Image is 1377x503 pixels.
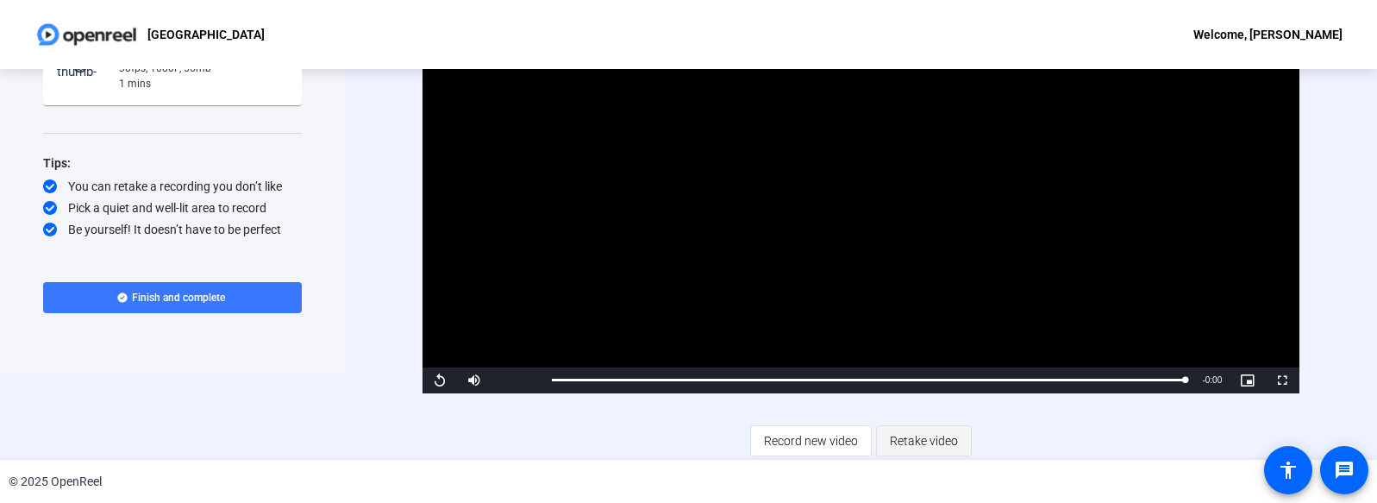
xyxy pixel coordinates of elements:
[457,368,491,393] button: Mute
[43,221,302,238] div: Be yourself! It doesn’t have to be perfect
[9,473,102,491] div: © 2025 OpenReel
[119,76,235,91] div: 1 mins
[1193,24,1343,45] div: Welcome, [PERSON_NAME]
[1278,460,1299,481] mat-icon: accessibility
[1202,375,1205,385] span: -
[43,178,302,195] div: You can retake a recording you don’t like
[1265,368,1299,393] button: Fullscreen
[132,291,225,305] span: Finish and complete
[1230,368,1265,393] button: Picture-in-Picture
[147,24,265,45] p: [GEOGRAPHIC_DATA]
[43,282,302,313] button: Finish and complete
[422,368,457,393] button: Replay
[1205,375,1222,385] span: 0:00
[43,199,302,217] div: Pick a quiet and well-lit area to record
[1334,460,1355,481] mat-icon: message
[552,379,1186,381] div: Progress Bar
[764,424,858,457] span: Record new video
[750,425,872,456] button: Record new video
[876,425,972,456] button: Retake video
[890,424,958,457] span: Retake video
[43,153,302,173] div: Tips:
[34,17,139,52] img: OpenReel logo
